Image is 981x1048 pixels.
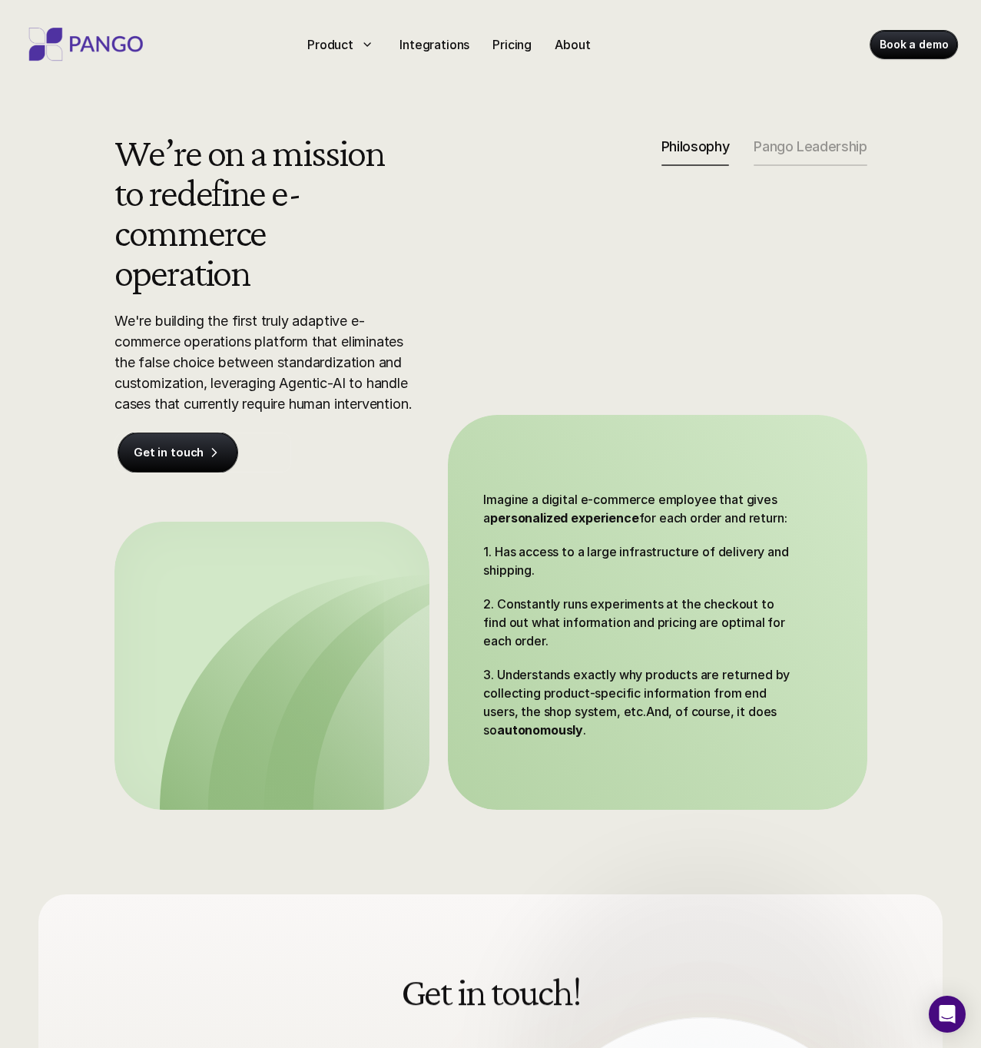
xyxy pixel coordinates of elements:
[497,722,583,738] strong: autonomously
[399,35,469,54] p: Integrations
[307,35,353,54] p: Product
[754,138,867,155] p: Pango Leadership
[483,542,798,579] p: 1. Has access to a large infrastructure of delivery and shipping.
[114,310,422,414] p: We're building the first truly adaptive e-commerce operations platform that eliminates the false ...
[548,32,596,57] a: About
[483,665,798,739] p: 3. Understands exactly why products are returned by collecting product-specific information from ...
[661,138,729,155] p: Philosophy
[929,996,966,1033] div: Open Intercom Messenger
[85,971,896,1011] h2: Get in touch!
[492,35,532,54] p: Pricing
[118,433,237,473] a: Get in touch
[555,35,590,54] p: About
[483,490,798,527] p: Imagine a digital e-commerce employee that gives a for each order and return:
[490,510,638,526] strong: personalized experience
[114,132,393,292] h2: We’re on a mission to redefine e-commerce operation
[879,37,947,52] p: Book a demo
[870,31,956,58] a: Book a demo
[134,445,204,460] p: Get in touch
[393,32,476,57] a: Integrations
[483,595,798,650] p: 2. Constantly runs experiments at the checkout to find out what information and pricing are optim...
[486,32,538,57] a: Pricing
